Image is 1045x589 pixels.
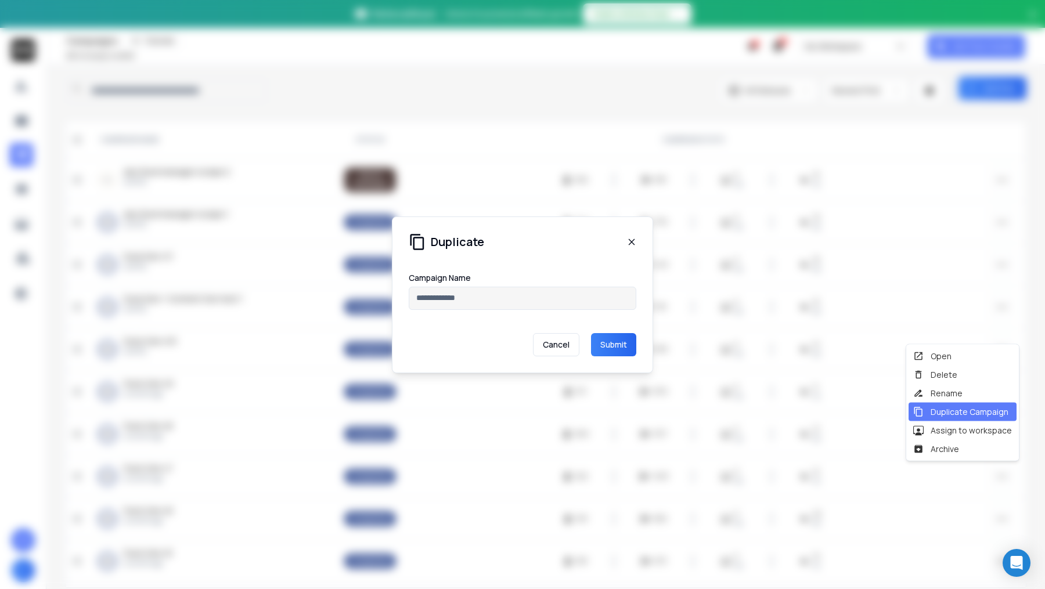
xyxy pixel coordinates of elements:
[1003,549,1030,577] div: Open Intercom Messenger
[409,274,471,282] label: Campaign Name
[913,443,959,455] div: Archive
[913,350,952,362] div: Open
[431,234,484,250] h1: Duplicate
[913,388,963,399] div: Rename
[913,425,1012,436] div: Assign to workspace
[913,406,1008,418] div: Duplicate Campaign
[913,369,957,381] div: Delete
[591,333,636,356] button: Submit
[533,333,579,356] p: Cancel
